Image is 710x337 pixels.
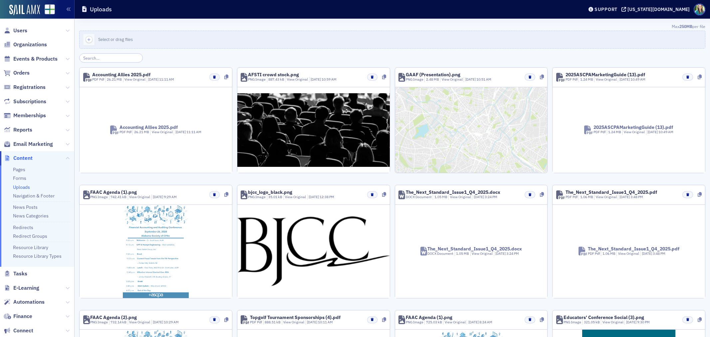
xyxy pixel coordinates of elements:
[596,194,617,199] a: View Original
[4,155,33,162] a: Content
[427,246,522,251] div: The_Next_Standard_Issue1_Q4_2025.docx
[476,77,491,82] span: 10:51 AM
[90,320,108,325] div: PNG Image
[13,224,33,230] a: Redirects
[267,194,283,200] div: 35.01 kB
[594,6,617,12] div: Support
[13,84,46,91] span: Registrations
[4,84,46,91] a: Registrations
[4,284,39,292] a: E-Learning
[474,194,485,199] span: [DATE]
[153,194,164,199] span: [DATE]
[13,98,46,105] span: Subscriptions
[647,130,658,134] span: [DATE]
[186,130,201,134] span: 11:11 AM
[320,194,334,199] span: 12:38 PM
[250,320,262,325] div: PDF Pdf
[406,194,432,200] div: DOCX Document
[90,5,112,13] h1: Uploads
[307,320,318,324] span: [DATE]
[248,77,266,82] div: PNG Image
[90,194,108,200] div: PNG Image
[9,5,40,15] a: SailAMX
[450,194,471,199] a: View Original
[124,77,145,82] a: View Original
[159,77,174,82] span: 11:11 AM
[13,41,47,48] span: Organizations
[479,320,492,324] span: 8:24 AM
[250,315,341,320] div: Topgolf Tournament Sponsorships (4).pdf
[564,320,581,325] div: PNG Image
[4,327,33,334] a: Connect
[318,320,333,324] span: 10:11 AM
[4,141,53,148] a: Email Marketing
[98,37,133,42] span: Select or drag files
[13,126,32,134] span: Reports
[109,194,127,200] div: 742.41 kB
[322,77,337,82] span: 10:59 AM
[4,126,32,134] a: Reports
[579,77,593,82] div: 1.24 MB
[13,112,46,119] span: Memberships
[13,253,62,259] a: Resource Library Types
[13,184,30,190] a: Uploads
[129,194,150,199] a: View Original
[285,194,306,199] a: View Original
[13,69,30,77] span: Orders
[442,77,463,82] a: View Original
[4,27,27,34] a: Users
[455,251,469,256] div: 1.05 MB
[13,313,32,320] span: Finance
[283,320,304,324] a: View Original
[248,190,292,194] div: bjcc_logo_black.png
[309,194,320,199] span: [DATE]
[445,320,466,324] a: View Original
[4,55,58,63] a: Events & Products
[566,194,578,200] div: PDF Pdf
[566,72,645,77] div: 2025ASCPAMarketingGuide (13).pdf
[658,130,673,134] span: 10:49 AM
[267,77,285,82] div: 887.43 kB
[13,155,33,162] span: Content
[13,27,27,34] span: Users
[653,251,665,256] span: 3:48 PM
[566,190,657,194] div: The_Next_Standard_Issue1_Q4_2025.pdf
[13,327,33,334] span: Connect
[593,125,673,130] div: 2025ASCPAMarketingGuide (13).pdf
[630,194,643,199] span: 3:48 PM
[13,175,26,181] a: Forms
[506,251,519,256] span: 3:24 PM
[13,284,39,292] span: E-Learning
[4,69,30,77] a: Orders
[472,251,493,256] a: View Original
[109,320,127,325] div: 732.14 kB
[596,77,617,82] a: View Original
[619,194,630,199] span: [DATE]
[630,77,645,82] span: 10:49 AM
[13,298,45,306] span: Automations
[424,320,442,325] div: 725.03 kB
[152,130,173,134] a: View Original
[45,4,55,15] img: SailAMX
[468,320,479,324] span: [DATE]
[175,130,186,134] span: [DATE]
[164,194,177,199] span: 9:29 AM
[566,77,578,82] div: PDF Pdf
[79,53,143,63] input: Search…
[582,320,600,325] div: 321.05 kB
[406,72,460,77] div: GAAF (Presentation).png
[679,24,692,29] span: 250MB
[619,77,630,82] span: [DATE]
[637,320,650,324] span: 9:30 PM
[626,320,637,324] span: [DATE]
[621,7,692,12] button: [US_STATE][DOMAIN_NAME]
[495,251,506,256] span: [DATE]
[263,320,281,325] div: 888.51 kB
[13,244,48,250] a: Resource Library
[119,130,131,135] div: PDF Pdf
[406,190,500,194] div: The_Next_Standard_Issue1_Q4_2025.docx
[406,320,423,325] div: PNG Image
[40,4,55,16] a: View Homepage
[106,77,122,82] div: 26.21 MB
[627,6,690,12] div: [US_STATE][DOMAIN_NAME]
